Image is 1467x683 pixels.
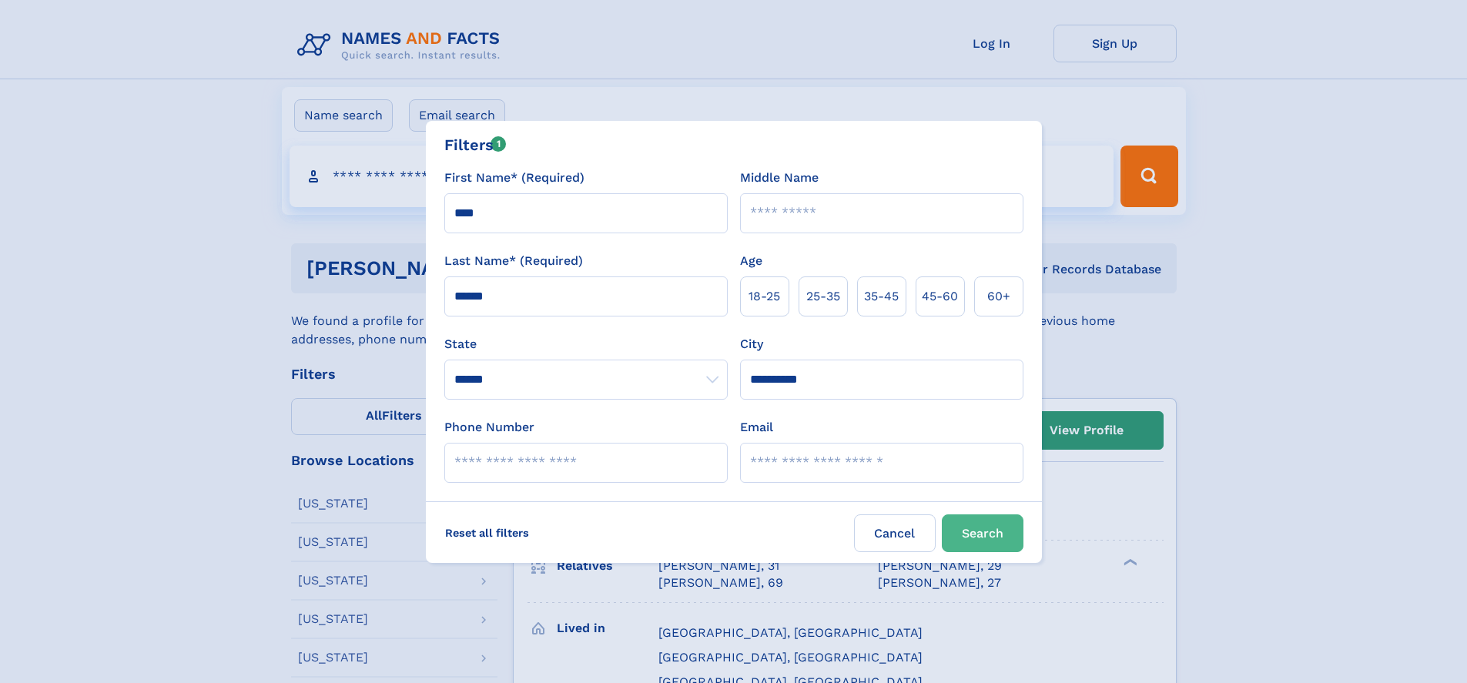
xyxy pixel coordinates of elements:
button: Search [942,514,1023,552]
span: 35‑45 [864,287,899,306]
label: Age [740,252,762,270]
label: Last Name* (Required) [444,252,583,270]
label: Cancel [854,514,936,552]
label: Reset all filters [435,514,539,551]
span: 60+ [987,287,1010,306]
label: Email [740,418,773,437]
div: Filters [444,133,507,156]
label: State [444,335,728,353]
label: First Name* (Required) [444,169,584,187]
label: Middle Name [740,169,819,187]
span: 18‑25 [749,287,780,306]
label: Phone Number [444,418,534,437]
label: City [740,335,763,353]
span: 25‑35 [806,287,840,306]
span: 45‑60 [922,287,958,306]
